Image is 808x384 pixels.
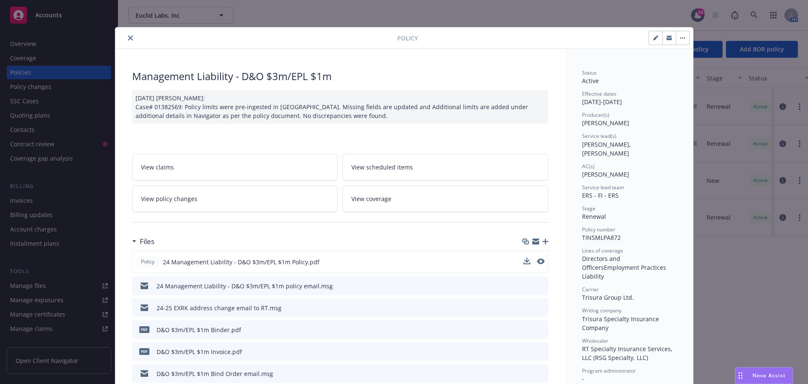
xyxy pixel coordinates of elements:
[537,347,545,356] button: preview file
[582,132,617,140] span: Service lead(s)
[582,375,584,383] span: -
[157,369,273,378] div: D&O $3m/EPL $1m Bind Order email.msg
[582,119,629,127] span: [PERSON_NAME]
[537,282,545,290] button: preview file
[397,34,418,43] span: Policy
[582,345,674,362] span: RT Specialty Insurance Services, LLC (RSG Specialty, LLC)
[537,325,545,334] button: preview file
[132,69,548,83] div: Management Liability - D&O $3m/EPL $1m
[582,140,633,157] span: [PERSON_NAME], [PERSON_NAME]
[157,347,242,356] div: D&O $3m/EPL $1m Invoice.pdf
[582,111,609,118] span: Producer(s)
[132,236,154,247] div: Files
[582,337,609,344] span: Wholesaler
[582,69,597,76] span: Status
[582,77,599,85] span: Active
[582,307,622,314] span: Writing company
[582,170,629,178] span: [PERSON_NAME]
[582,255,622,271] span: Directors and Officers
[139,258,156,266] span: Policy
[163,258,319,266] span: 24 Management Liability - D&O $3m/EPL $1m Policy.pdf
[524,258,530,266] button: download file
[524,303,531,312] button: download file
[582,286,599,293] span: Carrier
[582,191,619,199] span: ERS - FI - ERS
[139,326,149,333] span: pdf
[125,33,136,43] button: close
[735,368,746,384] div: Drag to move
[132,154,338,180] a: View claims
[582,90,617,97] span: Effective dates
[343,154,548,180] a: View scheduled items
[582,226,615,233] span: Policy number
[582,234,621,242] span: TINSMLPA872
[132,185,338,212] a: View policy changes
[140,236,154,247] h3: Files
[582,184,624,191] span: Service lead team
[157,282,333,290] div: 24 Management Liability - D&O $3m/EPL $1m policy email.msg
[582,90,676,106] div: [DATE] - [DATE]
[582,293,634,301] span: Trisura Group Ltd.
[582,247,623,254] span: Lines of coverage
[582,205,595,212] span: Stage
[157,303,282,312] div: 24-25 EXRK address change email to RT.msg
[524,282,531,290] button: download file
[537,258,545,266] button: preview file
[343,185,548,212] a: View coverage
[157,325,241,334] div: D&O $3m/EPL $1m Binder.pdf
[582,212,606,220] span: Renewal
[139,348,149,354] span: pdf
[524,325,531,334] button: download file
[752,372,786,379] span: Nova Assist
[351,194,391,203] span: View coverage
[735,367,793,384] button: Nova Assist
[537,369,545,378] button: preview file
[582,315,661,332] span: Trisura Specialty Insurance Company
[132,90,548,124] div: [DATE] [PERSON_NAME]: Case# 01382569: Policy limits were pre-ingested in [GEOGRAPHIC_DATA]. Missi...
[141,163,174,172] span: View claims
[582,367,636,374] span: Program administrator
[537,303,545,312] button: preview file
[524,258,530,264] button: download file
[141,194,197,203] span: View policy changes
[537,258,545,264] button: preview file
[582,263,668,280] span: Employment Practices Liability
[582,163,595,170] span: AC(s)
[351,163,413,172] span: View scheduled items
[524,347,531,356] button: download file
[524,369,531,378] button: download file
